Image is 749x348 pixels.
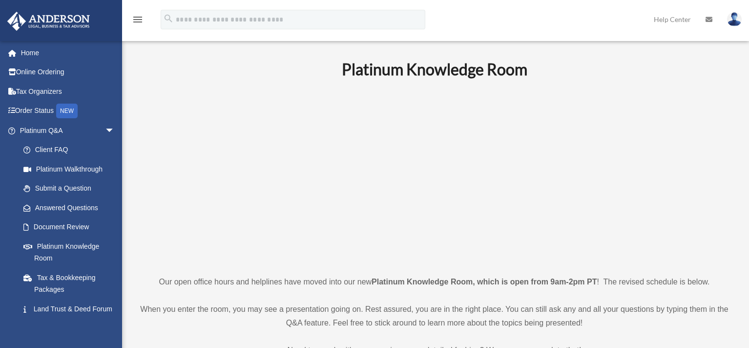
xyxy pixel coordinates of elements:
[14,237,125,268] a: Platinum Knowledge Room
[14,299,129,319] a: Land Trust & Deed Forum
[7,82,129,101] a: Tax Organizers
[132,17,144,25] a: menu
[14,140,129,160] a: Client FAQ
[14,198,129,217] a: Answered Questions
[7,101,129,121] a: Order StatusNEW
[139,275,729,289] p: Our open office hours and helplines have moved into our new ! The revised schedule is below.
[7,43,129,63] a: Home
[7,63,129,82] a: Online Ordering
[14,159,129,179] a: Platinum Walkthrough
[14,179,129,198] a: Submit a Question
[14,268,129,299] a: Tax & Bookkeeping Packages
[139,303,729,330] p: When you enter the room, you may see a presentation going on. Rest assured, you are in the right ...
[132,14,144,25] i: menu
[372,278,597,286] strong: Platinum Knowledge Room, which is open from 9am-2pm PT
[727,12,742,26] img: User Pic
[105,121,125,141] span: arrow_drop_down
[163,13,174,24] i: search
[14,217,129,237] a: Document Review
[288,92,581,257] iframe: 231110_Toby_KnowledgeRoom
[4,12,93,31] img: Anderson Advisors Platinum Portal
[56,104,78,118] div: NEW
[342,60,527,79] b: Platinum Knowledge Room
[7,121,129,140] a: Platinum Q&Aarrow_drop_down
